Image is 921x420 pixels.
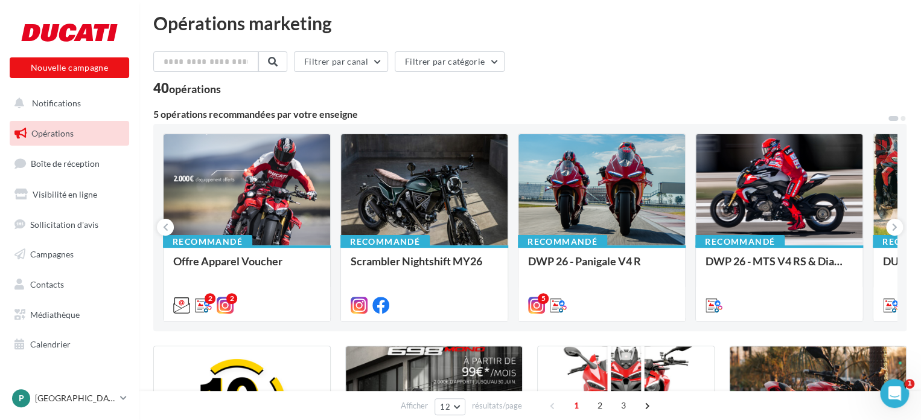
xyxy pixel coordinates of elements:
div: DWP 26 - MTS V4 RS & Diavel V4 RS [706,255,853,279]
span: 3 [614,396,633,415]
div: opérations [169,83,221,94]
div: Offre Apparel Voucher [173,255,320,279]
a: Campagnes [7,242,132,267]
div: 5 opérations recommandées par votre enseigne [153,109,887,119]
a: Médiathèque [7,302,132,328]
button: Notifications [7,91,127,116]
span: 1 [905,379,914,389]
button: Filtrer par catégorie [395,51,505,72]
iframe: Intercom live chat [880,379,909,408]
button: Filtrer par canal [294,51,388,72]
button: 12 [435,398,465,415]
div: 2 [205,293,215,304]
div: Recommandé [518,235,607,248]
a: Calendrier [7,332,132,357]
a: Sollicitation d'avis [7,212,132,237]
span: Campagnes [30,249,74,259]
span: 1 [567,396,586,415]
span: Visibilité en ligne [33,189,97,199]
div: Recommandé [163,235,252,248]
span: Contacts [30,279,64,289]
span: Calendrier [30,339,71,349]
div: Scrambler Nightshift MY26 [351,255,498,279]
a: Contacts [7,272,132,297]
p: [GEOGRAPHIC_DATA] [35,392,115,404]
span: 12 [440,402,450,412]
span: Afficher [401,400,428,412]
a: Boîte de réception [7,150,132,176]
div: 40 [153,82,221,95]
a: P [GEOGRAPHIC_DATA] [10,387,129,410]
div: Opérations marketing [153,14,907,32]
a: Visibilité en ligne [7,182,132,207]
span: Médiathèque [30,309,80,320]
a: Opérations [7,121,132,146]
span: Sollicitation d'avis [30,219,98,229]
div: Recommandé [340,235,430,248]
div: 2 [226,293,237,304]
span: Boîte de réception [31,158,100,169]
span: Notifications [32,98,81,108]
span: P [19,392,24,404]
div: Recommandé [695,235,785,248]
div: 5 [538,293,549,304]
div: DWP 26 - Panigale V4 R [528,255,675,279]
span: 2 [590,396,610,415]
span: Opérations [31,128,74,138]
span: résultats/page [472,400,522,412]
button: Nouvelle campagne [10,57,129,78]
